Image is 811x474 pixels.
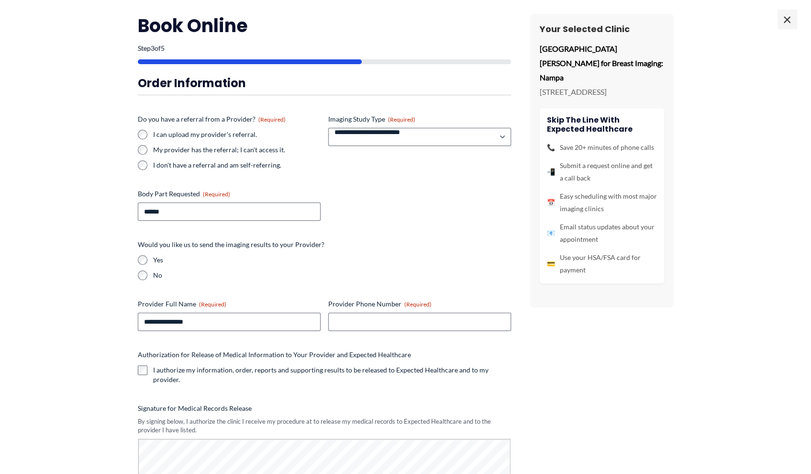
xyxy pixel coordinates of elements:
[778,10,797,29] span: ×
[540,23,664,34] h3: Your Selected Clinic
[153,130,321,139] label: I can upload my provider's referral.
[547,227,555,239] span: 📧
[151,44,155,52] span: 3
[153,145,321,155] label: My provider has the referral; I can't access it.
[547,251,657,276] li: Use your HSA/FSA card for payment
[547,196,555,209] span: 📅
[547,141,555,154] span: 📞
[547,141,657,154] li: Save 20+ minutes of phone calls
[161,44,165,52] span: 5
[540,85,664,99] p: [STREET_ADDRESS]
[138,417,511,435] div: By signing below, I authorize the clinic I receive my procedure at to release my medical records ...
[138,404,511,413] label: Signature for Medical Records Release
[153,365,511,384] label: I authorize my information, order, reports and supporting results to be released to Expected Heal...
[199,301,226,308] span: (Required)
[153,255,511,265] label: Yes
[153,271,511,280] label: No
[138,350,411,360] legend: Authorization for Release of Medical Information to Your Provider and Expected Healthcare
[328,299,511,309] label: Provider Phone Number
[547,190,657,215] li: Easy scheduling with most major imaging clinics
[138,76,511,90] h3: Order Information
[203,191,230,198] span: (Required)
[138,14,511,37] h2: Book Online
[138,114,286,124] legend: Do you have a referral from a Provider?
[388,116,415,123] span: (Required)
[547,221,657,246] li: Email status updates about your appointment
[547,258,555,270] span: 💳
[328,114,511,124] label: Imaging Study Type
[258,116,286,123] span: (Required)
[547,166,555,178] span: 📲
[138,240,324,249] legend: Would you like us to send the imaging results to your Provider?
[138,189,321,199] label: Body Part Requested
[138,299,321,309] label: Provider Full Name
[138,45,511,52] p: Step of
[153,160,321,170] label: I don't have a referral and am self-referring.
[547,115,657,134] h4: Skip the line with Expected Healthcare
[547,159,657,184] li: Submit a request online and get a call back
[404,301,432,308] span: (Required)
[540,42,664,84] p: [GEOGRAPHIC_DATA][PERSON_NAME] for Breast Imaging: Nampa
